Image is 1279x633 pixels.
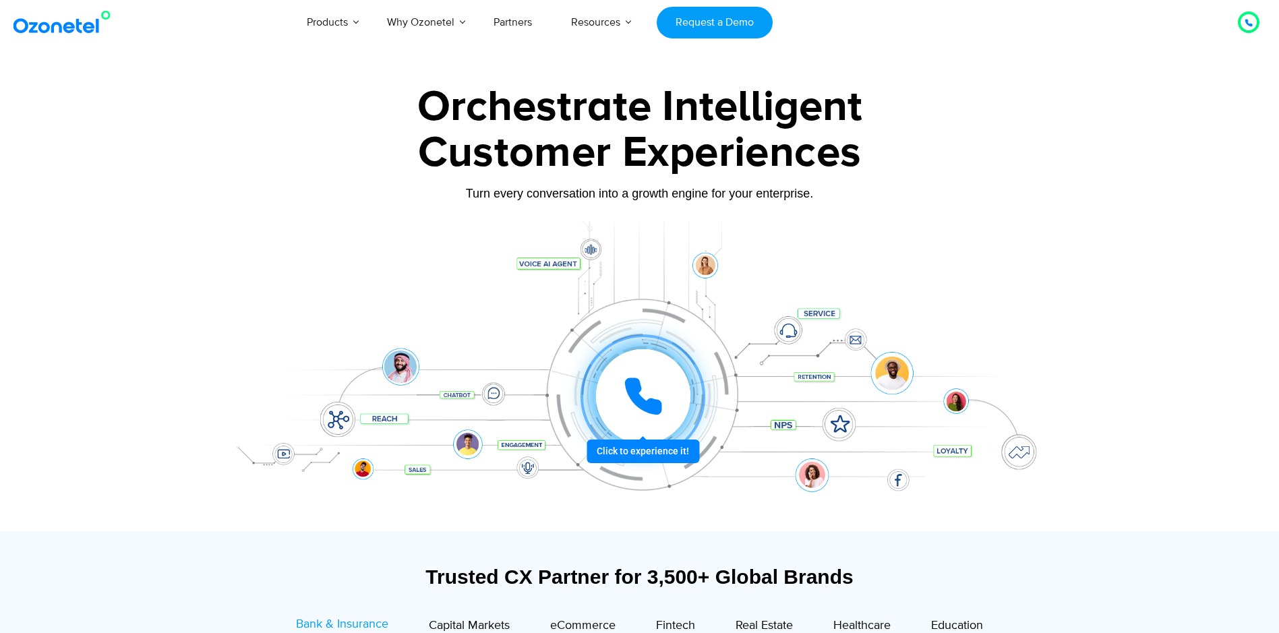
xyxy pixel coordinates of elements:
[736,618,793,633] span: Real Estate
[931,618,983,633] span: Education
[225,565,1054,589] div: Trusted CX Partner for 3,500+ Global Brands
[550,618,616,633] span: eCommerce
[656,618,695,633] span: Fintech
[218,86,1061,129] div: Orchestrate Intelligent
[657,7,772,38] a: Request a Demo
[429,618,510,633] span: Capital Markets
[833,618,891,633] span: Healthcare
[218,121,1061,185] div: Customer Experiences
[218,186,1061,201] div: Turn every conversation into a growth engine for your enterprise.
[296,617,388,632] span: Bank & Insurance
